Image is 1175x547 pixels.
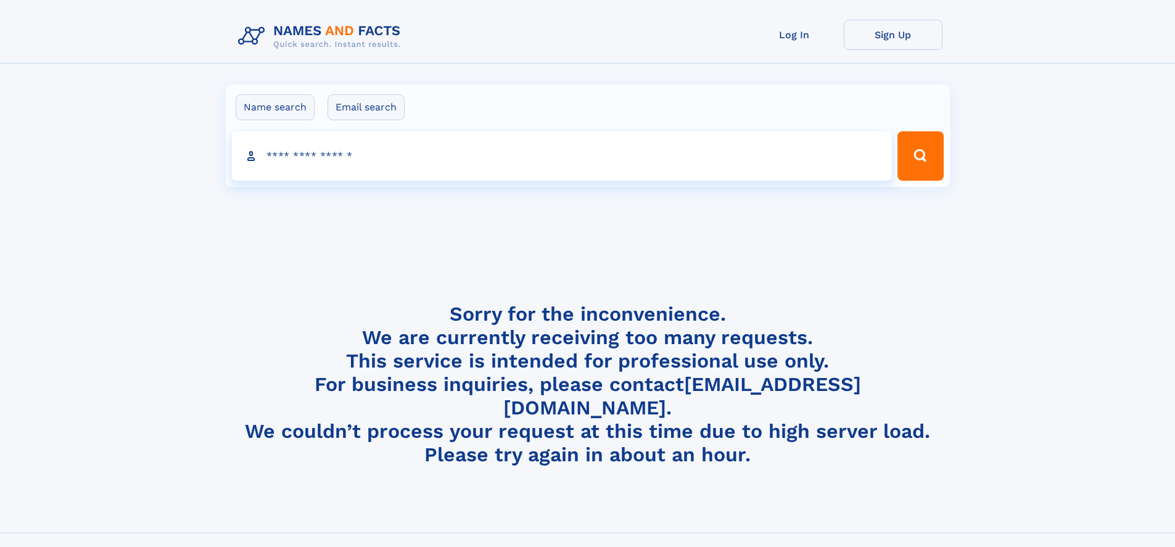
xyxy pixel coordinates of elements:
[745,20,844,50] a: Log In
[233,302,942,467] h4: Sorry for the inconvenience. We are currently receiving too many requests. This service is intend...
[897,131,943,181] button: Search Button
[328,94,405,120] label: Email search
[236,94,315,120] label: Name search
[844,20,942,50] a: Sign Up
[232,131,893,181] input: search input
[503,372,861,419] a: [EMAIL_ADDRESS][DOMAIN_NAME]
[233,20,411,53] img: Logo Names and Facts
